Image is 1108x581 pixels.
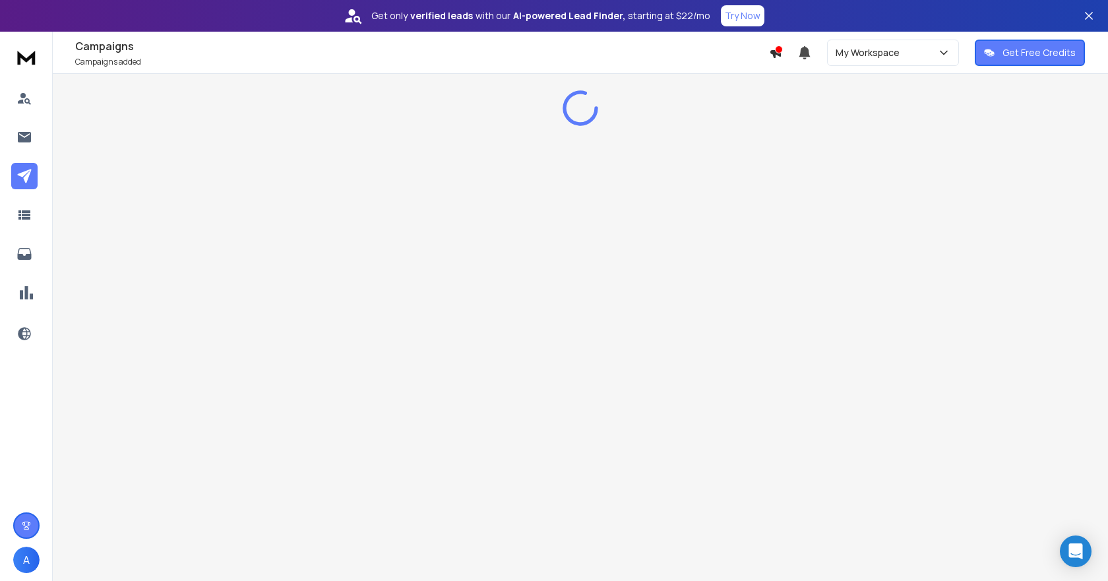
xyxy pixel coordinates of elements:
[75,57,769,67] p: Campaigns added
[725,9,760,22] p: Try Now
[721,5,764,26] button: Try Now
[975,40,1085,66] button: Get Free Credits
[1060,535,1092,567] div: Open Intercom Messenger
[371,9,710,22] p: Get only with our starting at $22/mo
[75,38,769,54] h1: Campaigns
[13,45,40,69] img: logo
[513,9,625,22] strong: AI-powered Lead Finder,
[13,547,40,573] button: A
[410,9,473,22] strong: verified leads
[1002,46,1076,59] p: Get Free Credits
[836,46,905,59] p: My Workspace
